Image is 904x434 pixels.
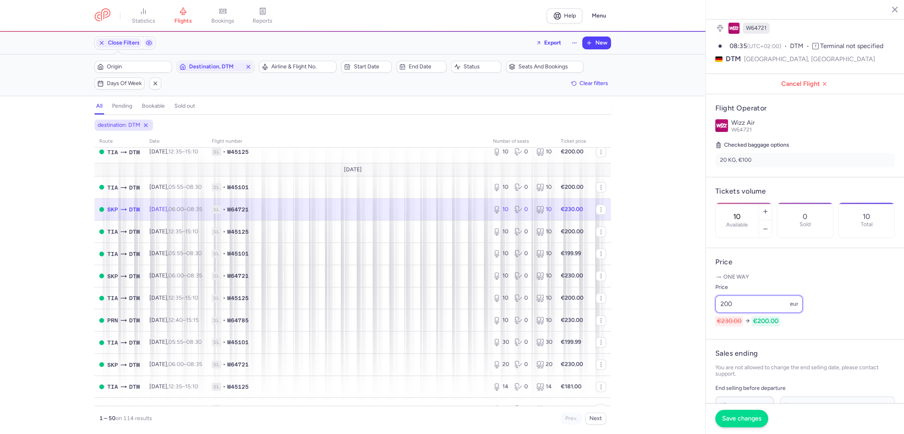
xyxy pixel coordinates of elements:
time: 12:40 [168,317,183,324]
time: 08:30 [186,339,202,345]
strong: €200.00 [561,184,583,190]
span: [DATE], [149,294,198,301]
span: Start date [353,64,388,70]
time: 12:35 [168,383,182,390]
div: 10 [493,316,508,324]
span: TIA [107,338,118,347]
div: 0 [514,183,529,191]
span: €230.00 [715,316,743,326]
figure: W6 airline logo [728,23,740,34]
span: W64721 [227,205,249,213]
div: 20 [536,360,551,368]
span: [DATE], [149,148,198,155]
th: route [95,136,145,147]
div: 0 [514,383,529,391]
span: • [223,272,226,280]
strong: €230.00 [561,206,583,213]
time: 08:30 [186,184,202,190]
span: TIA [107,405,118,413]
div: 0 [514,360,529,368]
span: flights [174,17,192,25]
li: 20 KG, €100 [715,153,895,167]
div: 0 [514,148,529,156]
span: Days of week [107,80,142,87]
span: DTM [790,42,812,51]
span: 1L [212,405,221,413]
span: – [168,148,198,155]
span: – [168,361,202,368]
span: W64785 [227,316,249,324]
button: Days of week [95,77,145,89]
span: Dortmund, Dortmund, Germany [129,360,140,369]
time: 06:00 [168,206,184,213]
span: • [223,360,226,368]
span: • [223,205,226,213]
span: [DATE], [149,339,202,345]
button: Status [451,61,501,73]
div: 10 [493,294,508,302]
strong: €199.99 [561,250,581,257]
div: 0 [514,405,529,413]
span: Dortmund, Dortmund, Germany [129,148,140,157]
span: – [168,228,198,235]
span: Status [464,64,498,70]
time: 08:30 [186,250,202,257]
div: 10 [536,272,551,280]
span: DTM [726,54,741,64]
a: CitizenPlane red outlined logo [95,8,110,23]
strong: €199.99 [561,339,581,345]
span: [DATE], [149,184,202,190]
div: 0 [514,272,529,280]
span: • [223,383,226,391]
button: Close Filters [95,37,143,49]
span: Alexander The Great Airport, Skopje, Macedonia, The former Yugoslav Rep. of [107,205,118,214]
span: End date [409,64,444,70]
span: TIA [107,148,118,157]
span: • [223,148,226,156]
span: T [812,43,819,49]
time: 12:35 [168,228,182,235]
time: 08:35 [187,361,202,368]
div: 10 [536,148,551,156]
div: 10 [493,205,508,213]
time: 05:55 [168,250,183,257]
span: – [168,405,202,412]
div: 10 [536,183,551,191]
div: 10 [493,228,508,236]
span: (UTC+02:00) [747,43,781,50]
span: 1L [212,294,221,302]
div: 14 [536,383,551,391]
div: 10 [536,316,551,324]
h5: Checked baggage options [715,140,895,150]
span: – [168,206,202,213]
span: – [168,294,198,301]
div: 20 [493,360,508,368]
time: 05:55 [168,339,183,345]
span: eur [790,300,798,307]
strong: €151.00 [561,405,581,412]
div: 0 [514,205,529,213]
a: Help [547,8,582,23]
p: Total [861,221,873,228]
div: 10 [493,250,508,258]
span: Destination, DTM [189,64,242,70]
span: Help [564,13,576,19]
div: 0 [514,250,529,258]
span: reports [253,17,272,25]
span: 1L [212,272,221,280]
span: 1L [212,148,221,156]
th: date [145,136,207,147]
span: bookings [211,17,234,25]
time: 08:30 [186,405,202,412]
span: Cancel Flight [712,80,898,87]
span: [DATE], [149,361,202,368]
span: Dortmund, Dortmund, Germany [129,316,140,325]
span: W45101 [227,183,249,191]
div: 10 [536,205,551,213]
span: [DATE], [149,206,202,213]
div: 10 [493,148,508,156]
time: 12:35 [168,148,182,155]
span: 1L [212,360,221,368]
div: 30 [536,338,551,346]
span: – [168,184,202,190]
